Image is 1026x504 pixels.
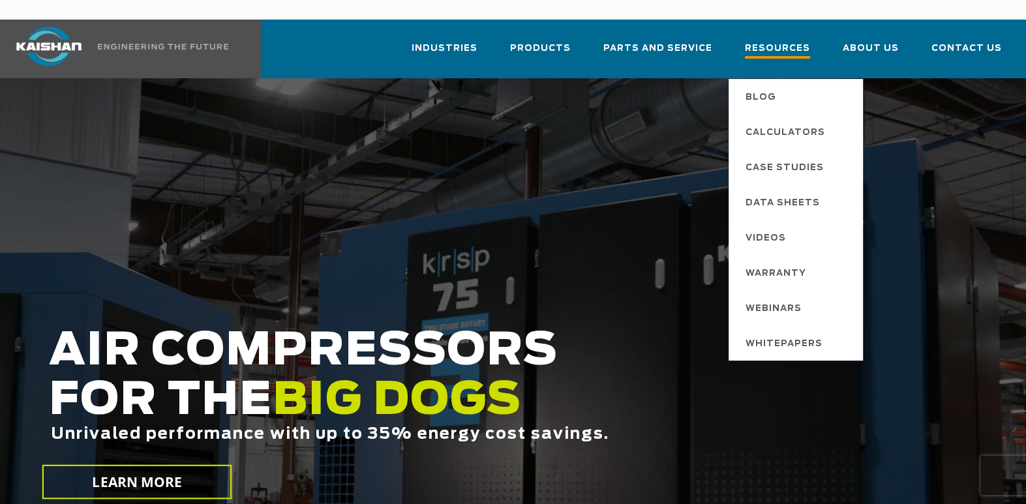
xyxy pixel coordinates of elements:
[746,122,825,144] span: Calculators
[746,263,806,285] span: Warranty
[746,87,776,109] span: Blog
[49,327,820,484] h2: AIR COMPRESSORS FOR THE
[746,333,822,355] span: Whitepapers
[732,325,863,361] a: Whitepapers
[510,31,571,76] a: Products
[732,255,863,290] a: Warranty
[732,185,863,220] a: Data Sheets
[412,31,477,76] a: Industries
[603,31,712,76] a: Parts and Service
[732,290,863,325] a: Webinars
[42,465,232,499] a: LEARN MORE
[98,44,228,50] img: Engineering the future
[745,41,810,59] span: Resources
[746,298,802,320] span: Webinars
[510,41,571,56] span: Products
[603,41,712,56] span: Parts and Service
[746,228,786,250] span: Videos
[732,114,863,149] a: Calculators
[273,379,522,423] span: BIG DOGS
[92,473,182,492] span: LEARN MORE
[412,41,477,56] span: Industries
[931,31,1002,76] a: Contact Us
[931,41,1002,56] span: Contact Us
[732,149,863,185] a: Case Studies
[843,31,899,76] a: About Us
[732,79,863,114] a: Blog
[51,426,609,442] span: Unrivaled performance with up to 35% energy cost savings.
[746,157,824,179] span: Case Studies
[746,192,820,215] span: Data Sheets
[732,220,863,255] a: Videos
[843,41,899,56] span: About Us
[745,31,810,78] a: Resources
